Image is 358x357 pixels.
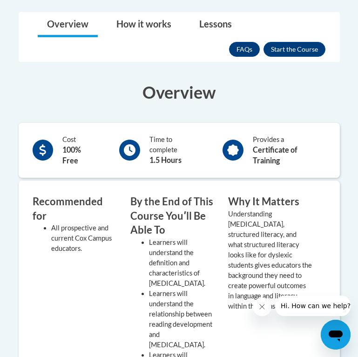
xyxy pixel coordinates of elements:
li: All prospective and current Cox Campus educators. [51,223,116,254]
a: How it works [107,13,181,37]
div: Provides a [253,135,326,166]
div: Time to complete [149,135,202,166]
a: Overview [38,13,98,37]
value: Understanding [MEDICAL_DATA], structured literacy, and what structured literacy looks like for dy... [228,210,312,310]
iframe: Close message [253,297,271,316]
iframe: Button to launch messaging window [321,320,351,350]
h3: Overview [19,81,340,104]
a: FAQs [229,42,260,57]
li: Learners will understand the relationship between reading development and [MEDICAL_DATA]. [149,289,214,350]
h3: Why It Matters [228,195,312,209]
button: Enroll [263,42,325,57]
h3: By the End of This Course Youʹll Be Able To [130,195,214,237]
a: Lessons [190,13,241,37]
b: 100% Free [62,145,81,165]
div: Cost [62,135,98,166]
iframe: Message from company [275,296,351,316]
b: Certificate of Training [253,145,297,165]
li: Learners will understand the definition and characteristics of [MEDICAL_DATA]. [149,237,214,289]
h3: Recommended for [33,195,116,223]
b: 1.5 Hours [149,155,182,164]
